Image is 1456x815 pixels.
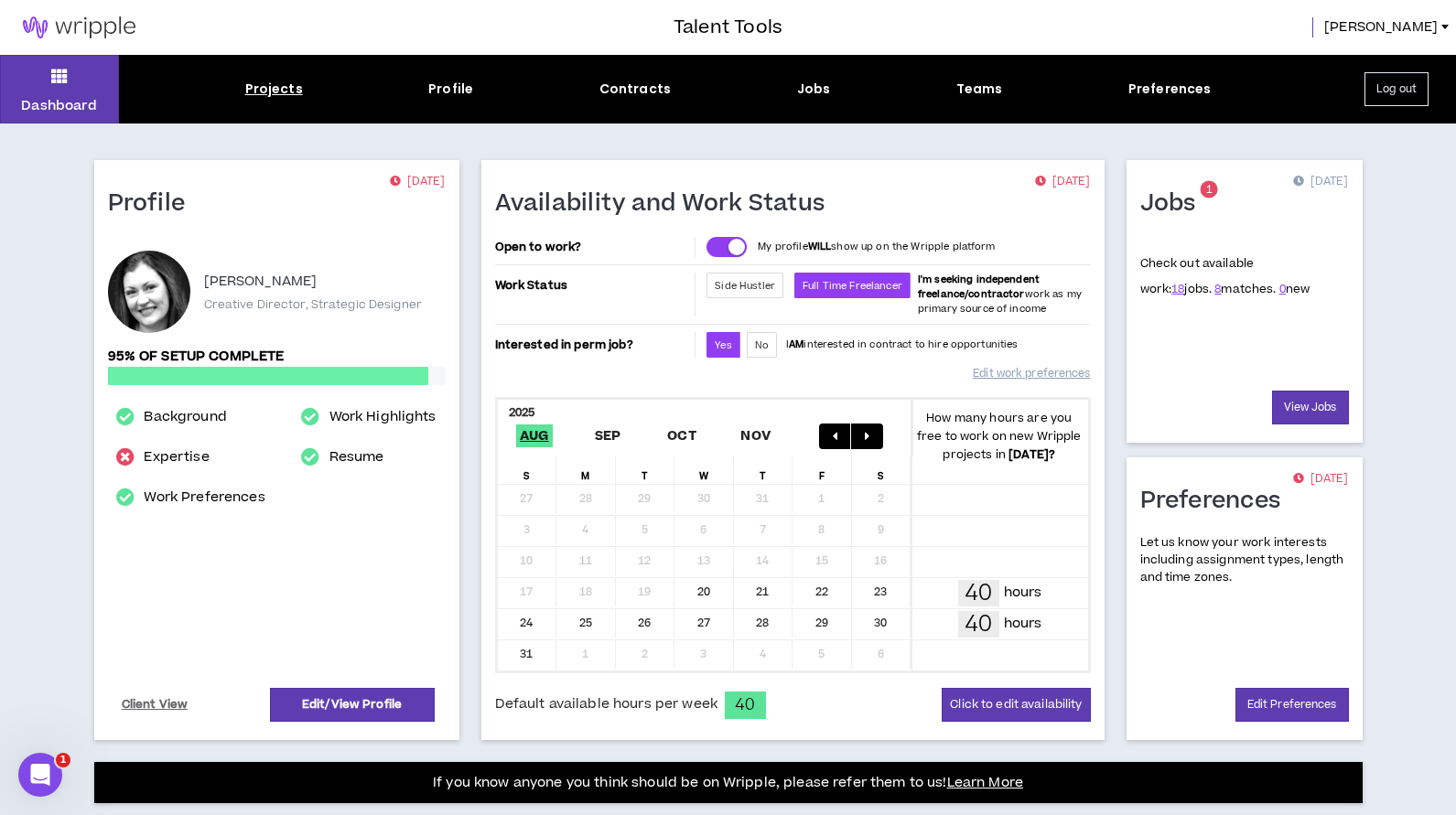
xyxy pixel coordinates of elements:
span: Default available hours per week [495,694,717,714]
p: My profile show up on the Wripple platform [758,240,995,254]
span: Yes [715,338,731,352]
div: Preferences [1128,80,1212,99]
span: Aug [516,424,553,447]
span: matches. [1214,281,1276,297]
a: Client View [119,689,191,721]
a: 8 [1214,281,1221,297]
p: If you know anyone you think should be on Wripple, please refer them to us! [433,772,1023,794]
span: [PERSON_NAME] [1324,17,1438,38]
span: Side Hustler [715,279,775,293]
p: [DATE] [1035,173,1090,191]
a: Background [144,406,226,428]
sup: 1 [1201,181,1218,198]
a: Resume [329,446,384,468]
div: F [793,456,852,484]
span: jobs. [1171,281,1212,297]
div: Jobs [797,80,831,99]
div: Irina I. [108,251,190,333]
div: S [498,456,557,484]
div: Contracts [599,80,671,99]
a: Work Highlights [329,406,437,428]
a: Work Preferences [144,487,264,509]
p: Dashboard [21,96,97,115]
p: [DATE] [1293,173,1348,191]
span: Sep [591,424,625,447]
span: Oct [663,424,700,447]
a: Learn More [947,773,1023,792]
div: T [616,456,675,484]
div: Teams [956,80,1003,99]
p: hours [1004,614,1042,634]
button: Log out [1364,72,1429,106]
p: Creative Director, Strategic Designer [204,296,422,313]
div: T [734,456,793,484]
div: W [674,456,734,484]
b: [DATE] ? [1008,446,1055,463]
a: 0 [1279,281,1286,297]
span: No [755,338,769,352]
a: 18 [1171,281,1184,297]
p: [DATE] [390,173,445,191]
p: hours [1004,583,1042,603]
div: Profile [428,80,473,99]
a: Edit/View Profile [270,688,435,722]
div: M [556,456,616,484]
p: Open to work? [495,240,692,254]
p: How many hours are you free to work on new Wripple projects in [911,409,1088,464]
a: Edit work preferences [973,358,1090,390]
a: Expertise [144,446,209,468]
p: Interested in perm job? [495,332,692,358]
p: 95% of setup complete [108,347,446,367]
h1: Availability and Work Status [495,189,839,219]
p: Let us know your work interests including assignment types, length and time zones. [1140,534,1349,587]
span: 1 [56,753,70,767]
span: Nov [737,424,774,447]
p: Work Status [495,273,692,298]
span: work as my primary source of income [918,273,1082,316]
p: I interested in contract to hire opportunities [786,338,1019,352]
h3: Talent Tools [674,14,782,41]
iframe: Intercom live chat [18,753,62,797]
a: Edit Preferences [1235,688,1349,722]
span: 1 [1206,182,1213,198]
div: S [852,456,911,484]
h1: Profile [108,189,200,219]
strong: AM [789,338,803,351]
a: View Jobs [1272,391,1349,424]
span: new [1279,281,1310,297]
strong: WILL [808,240,832,253]
b: I'm seeking independent freelance/contractor [918,273,1040,301]
b: 2025 [509,404,535,421]
p: [PERSON_NAME] [204,271,318,293]
h1: Jobs [1140,189,1210,219]
div: Projects [245,80,303,99]
p: [DATE] [1293,470,1348,488]
button: Click to edit availability [942,688,1090,722]
p: Check out available work: [1140,255,1310,297]
h1: Preferences [1140,487,1295,516]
